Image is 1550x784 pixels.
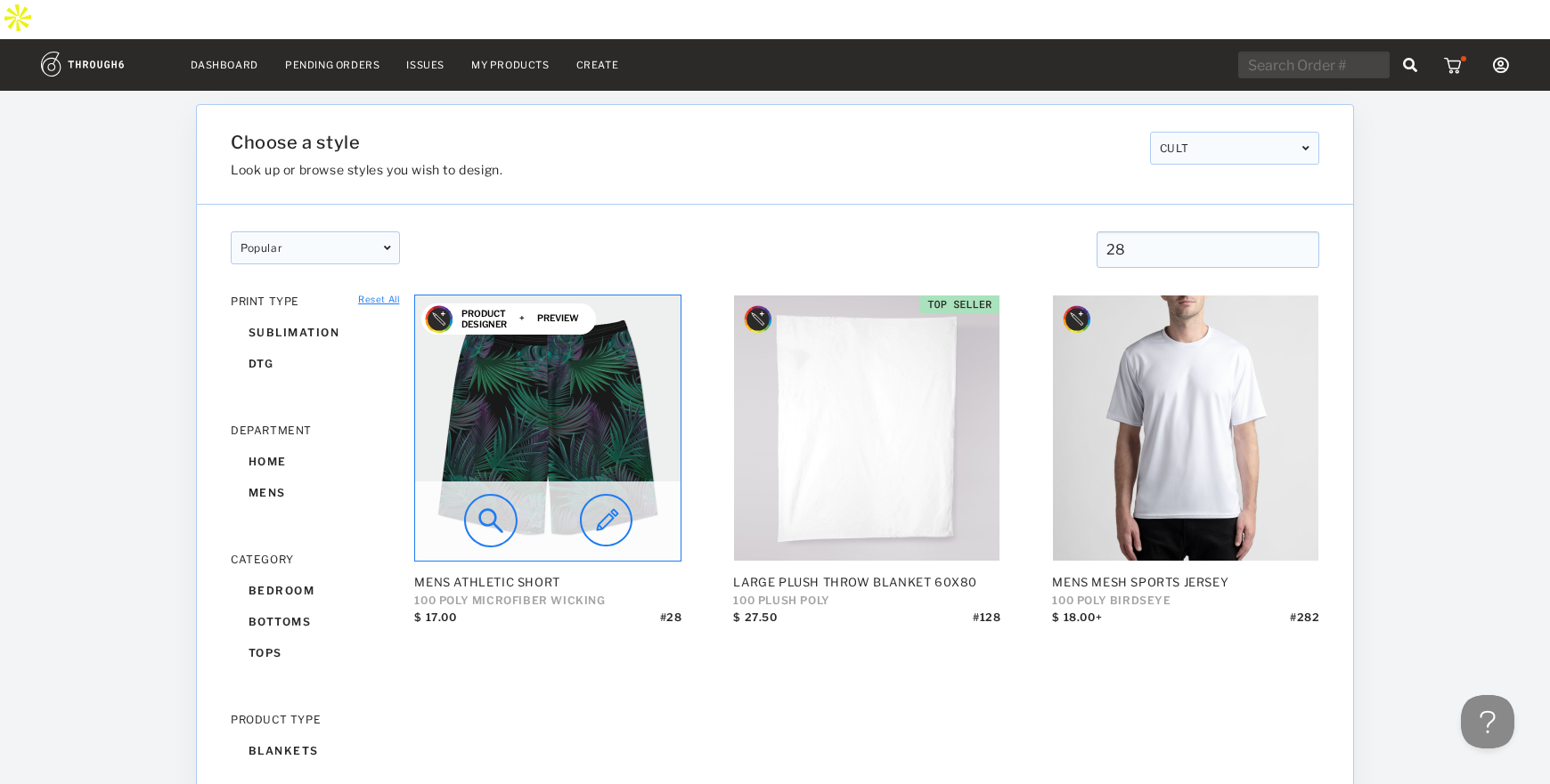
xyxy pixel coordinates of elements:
[231,348,400,379] div: dtg
[231,317,400,348] div: sublimation
[231,295,400,308] div: PRINT TYPE
[414,594,681,607] div: 100 POLY MICROFIBER WICKING
[733,594,1000,607] div: 100 PLUSH POLY
[733,575,1000,589] div: Large Plush Throw Blanket 60x80
[231,606,400,637] div: bottoms
[537,312,579,323] span: PREVIEW
[576,59,619,71] a: Create
[231,231,400,264] div: popular
[414,610,456,637] div: $ 17.00
[406,59,445,71] a: Issues
[1150,132,1319,165] div: CULT
[660,610,682,637] div: # 28
[421,303,596,335] button: PRODUCTDESIGNER+PREVIEW
[743,304,773,335] img: style_designer_badgeMockup.svg
[1097,231,1319,268] input: Input Style by Name or ID
[973,610,1000,637] div: # 128
[1052,594,1319,607] div: 100 POLY BIRDSEYE
[519,312,525,323] span: +
[191,59,258,71] a: Dashboard
[1052,575,1319,589] div: Mens Mesh Sports Jersey
[733,610,777,637] div: $ 27.50
[231,637,400,668] div: tops
[231,162,1136,177] h3: Look up or browse styles you wish to design.
[471,59,550,71] a: My Products
[414,575,681,589] div: Mens Athletic Short
[1052,610,1102,637] div: $ 18.00+
[231,575,400,606] div: bedroom
[1053,295,1318,561] img: 99a824df-da4e-421d-bb24-f643089fba53.jpg
[424,304,454,335] img: style_designer_badgeMockup.svg
[1461,695,1514,748] iframe: Toggle Customer Support
[464,494,518,547] img: icon_preview.a61dccac.svg
[1290,610,1319,637] div: # 282
[580,494,632,547] img: icon_pencil_edit.4dc5fa0b.svg
[231,446,400,477] div: home
[231,477,400,508] div: mens
[231,553,400,566] div: CATEGORY
[1062,304,1092,335] img: style_designer_badgeMockup.svg
[231,424,400,437] div: DEPARTMENT
[1238,52,1390,78] input: Search Order #
[231,713,400,726] div: PRODUCT TYPE
[231,132,1136,153] h1: Choose a style
[415,295,681,561] img: da869915-083a-41fe-a16a-d0632076357d.jpg
[358,294,399,304] a: Reset All
[461,308,507,329] span: PRODUCT DESIGNER
[734,295,999,561] img: f0c79952-e9f1-4ee0-be77-ae6a2dd71a71.jpg
[285,59,379,71] a: Pending Orders
[231,735,400,766] div: blankets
